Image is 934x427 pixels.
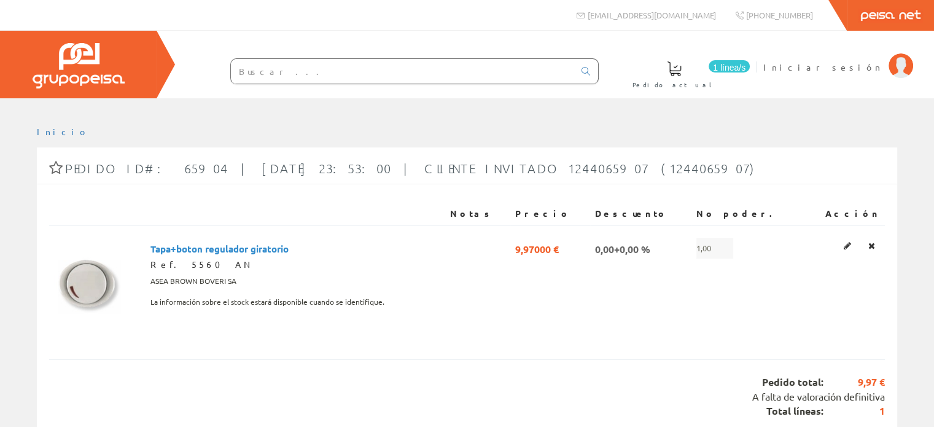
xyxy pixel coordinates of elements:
font: 0,00+0,00 % [595,243,650,256]
a: Editar [840,238,855,254]
font: Acción [825,208,880,219]
font: 1,00 [696,243,711,253]
font: 9,97000 € [515,243,559,256]
font: Iniciar sesión [763,61,882,72]
font: 9,97 € [858,375,885,388]
a: 1 línea/s Pedido actual [620,51,753,96]
font: Tapa+boton regulador giratorio [150,243,289,255]
img: Foto artículo Tapa+botón regulador giratorio (112.31155778894x150) [54,238,123,330]
font: Pedido ID#: 65904 | [DATE] 23:53:00 | Cliente invitado 1244065907 (1244065907) [65,161,759,176]
font: ASEA BROWN BOVERI SA [150,276,236,286]
font: A falta de valoración definitiva [752,390,885,402]
font: Total líneas: [766,404,823,417]
font: [EMAIL_ADDRESS][DOMAIN_NAME] [588,10,716,20]
a: Inicio [37,126,89,137]
font: No poder. [696,208,780,219]
a: Iniciar sesión [763,51,913,63]
input: Buscar ... [231,59,574,84]
font: Pedido total: [762,375,823,388]
img: Grupo Peisa [33,43,125,88]
font: Ref. 5560 AN [150,259,254,270]
a: Eliminar [865,238,879,254]
font: 1 línea/s [713,63,745,72]
font: Pedido actual [632,80,716,89]
font: Descuento [595,208,667,219]
font: [PHONE_NUMBER] [746,10,813,20]
font: Precio [515,208,570,219]
font: 1 [879,404,885,417]
font: La información sobre el stock estará disponible cuando se identifique. [150,297,384,307]
font: Notas [449,208,493,219]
